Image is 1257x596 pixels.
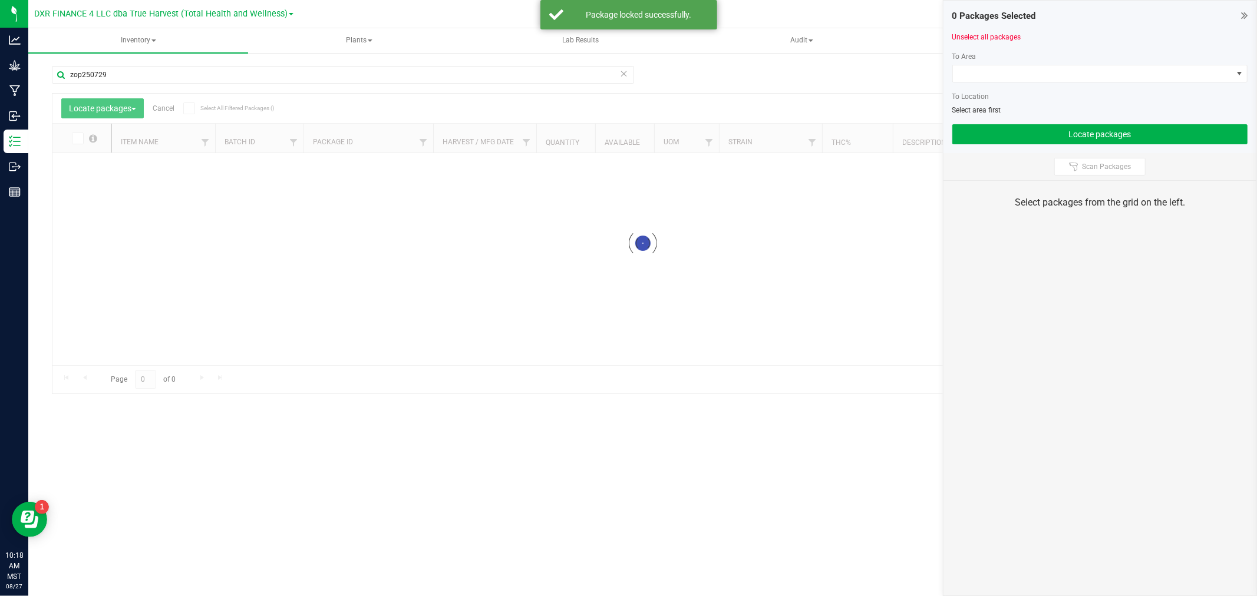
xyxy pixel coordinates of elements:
span: Scan Packages [1082,162,1131,171]
div: Package locked successfully. [570,9,708,21]
inline-svg: Outbound [9,161,21,173]
input: Search Package ID, Item Name, SKU, Lot or Part Number... [52,66,634,84]
span: To Area [952,52,976,61]
iframe: Resource center unread badge [35,500,49,514]
span: DXR FINANCE 4 LLC dba True Harvest (Total Health and Wellness) [34,9,288,19]
inline-svg: Reports [9,186,21,198]
span: Plants [250,29,469,52]
span: Clear [620,66,628,81]
button: Locate packages [952,124,1248,144]
span: Lab Results [546,35,615,45]
a: Inventory Counts [913,28,1133,53]
a: Lab Results [471,28,691,53]
inline-svg: Manufacturing [9,85,21,97]
a: Audit [692,28,912,53]
iframe: Resource center [12,502,47,537]
div: Select packages from the grid on the left. [958,196,1242,210]
a: Plants [249,28,469,53]
p: 08/27 [5,582,23,591]
span: Audit [692,29,911,52]
span: Select area first [952,106,1001,114]
p: 10:18 AM MST [5,550,23,582]
inline-svg: Grow [9,59,21,71]
a: Inventory [28,28,248,53]
inline-svg: Inventory [9,135,21,147]
a: Unselect all packages [952,33,1021,41]
span: To Location [952,92,989,101]
button: Scan Packages [1054,158,1146,176]
inline-svg: Inbound [9,110,21,122]
inline-svg: Analytics [9,34,21,46]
